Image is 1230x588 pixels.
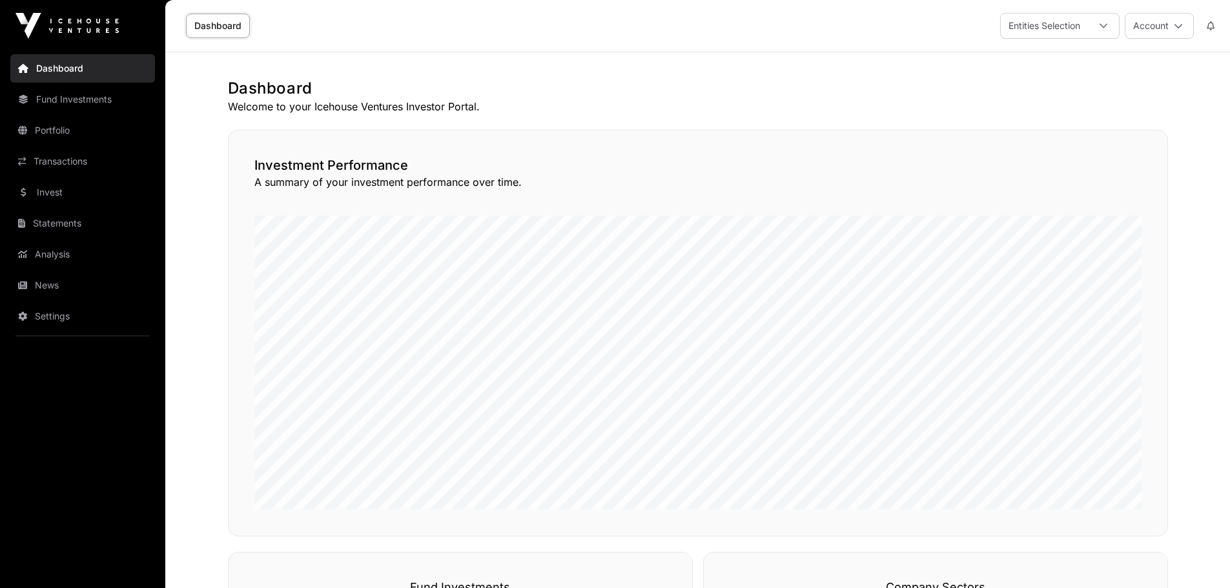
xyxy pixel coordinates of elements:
[228,78,1168,99] h1: Dashboard
[10,302,155,330] a: Settings
[10,271,155,299] a: News
[254,174,1142,190] p: A summary of your investment performance over time.
[254,156,1142,174] h2: Investment Performance
[1125,13,1194,39] button: Account
[10,85,155,114] a: Fund Investments
[10,147,155,176] a: Transactions
[10,209,155,238] a: Statements
[10,54,155,83] a: Dashboard
[10,178,155,207] a: Invest
[10,240,155,269] a: Analysis
[15,13,119,39] img: Icehouse Ventures Logo
[10,116,155,145] a: Portfolio
[228,99,1168,114] p: Welcome to your Icehouse Ventures Investor Portal.
[186,14,250,38] a: Dashboard
[1001,14,1088,38] div: Entities Selection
